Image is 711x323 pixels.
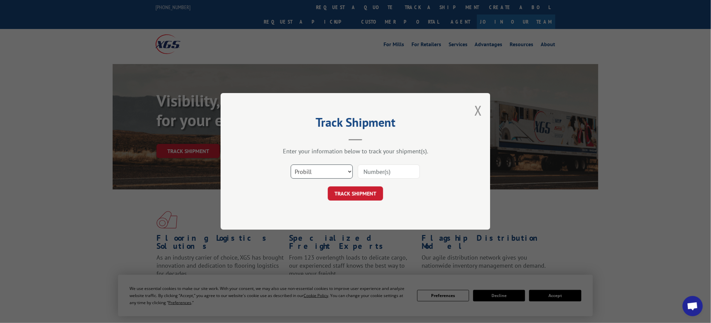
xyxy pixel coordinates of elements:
input: Number(s) [358,165,420,179]
button: TRACK SHIPMENT [328,187,383,201]
h2: Track Shipment [254,118,457,130]
button: Close modal [475,101,482,119]
div: Open chat [683,296,703,316]
div: Enter your information below to track your shipment(s). [254,148,457,155]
